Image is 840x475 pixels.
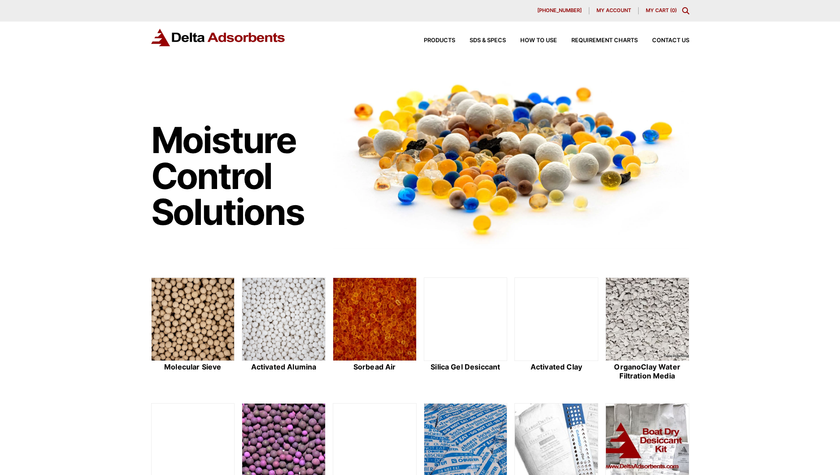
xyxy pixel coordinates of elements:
[409,38,455,44] a: Products
[151,122,324,230] h1: Moisture Control Solutions
[682,7,689,14] div: Toggle Modal Content
[537,8,582,13] span: [PHONE_NUMBER]
[455,38,506,44] a: SDS & SPECS
[151,277,235,382] a: Molecular Sieve
[557,38,638,44] a: Requirement Charts
[242,363,326,371] h2: Activated Alumina
[424,38,455,44] span: Products
[589,7,639,14] a: My account
[605,277,689,382] a: OrganoClay Water Filtration Media
[470,38,506,44] span: SDS & SPECS
[672,7,675,13] span: 0
[151,363,235,371] h2: Molecular Sieve
[506,38,557,44] a: How to Use
[333,363,417,371] h2: Sorbead Air
[333,68,689,249] img: Image
[638,38,689,44] a: Contact Us
[571,38,638,44] span: Requirement Charts
[652,38,689,44] span: Contact Us
[530,7,589,14] a: [PHONE_NUMBER]
[514,277,598,382] a: Activated Clay
[605,363,689,380] h2: OrganoClay Water Filtration Media
[424,277,508,382] a: Silica Gel Desiccant
[646,7,677,13] a: My Cart (0)
[424,363,508,371] h2: Silica Gel Desiccant
[242,277,326,382] a: Activated Alumina
[151,29,286,46] img: Delta Adsorbents
[514,363,598,371] h2: Activated Clay
[333,277,417,382] a: Sorbead Air
[520,38,557,44] span: How to Use
[596,8,631,13] span: My account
